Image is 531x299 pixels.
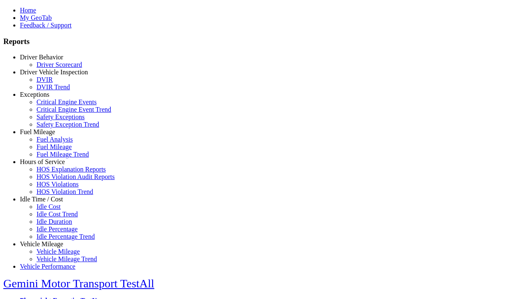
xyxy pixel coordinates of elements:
[37,188,93,195] a: HOS Violation Trend
[20,54,63,61] a: Driver Behavior
[20,69,88,76] a: Driver Vehicle Inspection
[20,196,63,203] a: Idle Time / Cost
[37,106,111,113] a: Critical Engine Event Trend
[37,113,85,120] a: Safety Exceptions
[37,211,78,218] a: Idle Cost Trend
[37,248,80,255] a: Vehicle Mileage
[37,203,61,210] a: Idle Cost
[37,225,78,233] a: Idle Percentage
[20,7,36,14] a: Home
[37,255,97,262] a: Vehicle Mileage Trend
[20,263,76,270] a: Vehicle Performance
[3,37,528,46] h3: Reports
[20,14,52,21] a: My GeoTab
[37,136,73,143] a: Fuel Analysis
[37,143,72,150] a: Fuel Mileage
[37,98,97,105] a: Critical Engine Events
[20,22,71,29] a: Feedback / Support
[37,181,78,188] a: HOS Violations
[37,83,70,91] a: DVIR Trend
[20,158,65,165] a: Hours of Service
[37,61,82,68] a: Driver Scorecard
[37,166,106,173] a: HOS Explanation Reports
[37,233,95,240] a: Idle Percentage Trend
[3,277,154,290] a: Gemini Motor Transport TestAll
[37,121,99,128] a: Safety Exception Trend
[20,128,55,135] a: Fuel Mileage
[37,76,53,83] a: DVIR
[20,91,49,98] a: Exceptions
[37,173,115,180] a: HOS Violation Audit Reports
[37,218,72,225] a: Idle Duration
[20,240,63,248] a: Vehicle Mileage
[37,151,89,158] a: Fuel Mileage Trend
